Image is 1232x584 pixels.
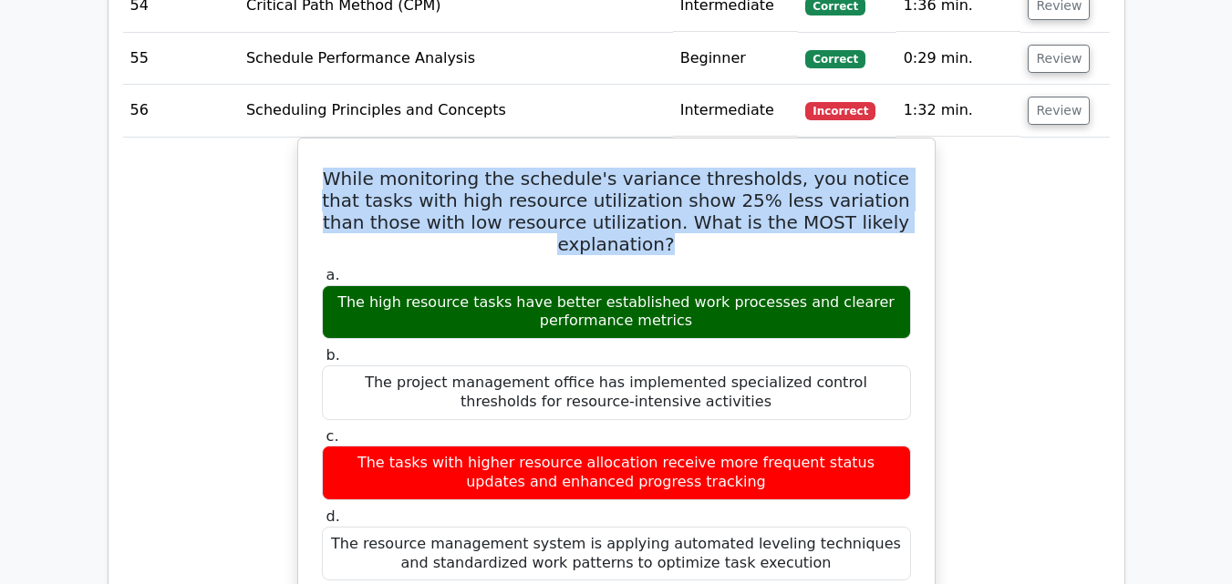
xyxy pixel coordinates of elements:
button: Review [1028,45,1090,73]
td: Intermediate [673,85,799,137]
h5: While monitoring the schedule's variance thresholds, you notice that tasks with high resource uti... [320,168,913,255]
span: Incorrect [805,102,875,120]
div: The high resource tasks have better established work processes and clearer performance metrics [322,285,911,340]
span: c. [326,427,339,445]
td: Beginner [673,33,799,85]
span: Correct [805,50,864,68]
span: a. [326,266,340,283]
div: The tasks with higher resource allocation receive more frequent status updates and enhanced progr... [322,446,911,500]
td: Scheduling Principles and Concepts [239,85,673,137]
td: 55 [123,33,239,85]
td: Schedule Performance Analysis [239,33,673,85]
div: The resource management system is applying automated leveling techniques and standardized work pa... [322,527,911,581]
td: 56 [123,85,239,137]
div: The project management office has implemented specialized control thresholds for resource-intensi... [322,365,911,420]
td: 0:29 min. [896,33,1021,85]
span: b. [326,346,340,364]
button: Review [1028,97,1090,125]
td: 1:32 min. [896,85,1021,137]
span: d. [326,507,340,525]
